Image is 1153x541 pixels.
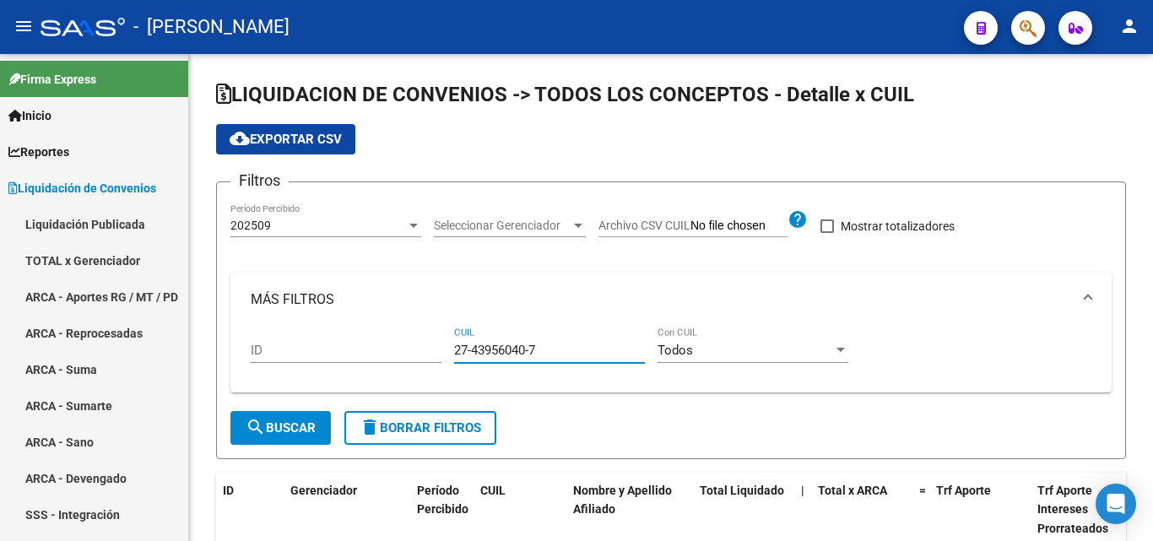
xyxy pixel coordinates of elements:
mat-icon: search [246,417,266,437]
span: Buscar [246,420,316,436]
span: Todos [658,343,693,358]
mat-icon: menu [14,16,34,36]
span: Total Liquidado [700,484,784,497]
span: Total x ARCA [818,484,887,497]
span: | [801,484,804,497]
button: Buscar [230,411,331,445]
span: Firma Express [8,70,96,89]
span: 202509 [230,219,271,232]
span: CUIL [480,484,506,497]
mat-expansion-panel-header: MÁS FILTROS [230,273,1112,327]
input: Archivo CSV CUIL [690,219,788,234]
mat-panel-title: MÁS FILTROS [251,290,1071,309]
span: Exportar CSV [230,132,342,147]
span: LIQUIDACION DE CONVENIOS -> TODOS LOS CONCEPTOS - Detalle x CUIL [216,83,914,106]
mat-icon: delete [360,417,380,437]
span: - [PERSON_NAME] [133,8,290,46]
span: Gerenciador [290,484,357,497]
div: Open Intercom Messenger [1096,484,1136,524]
span: = [919,484,926,497]
span: Nombre y Apellido Afiliado [573,484,672,517]
span: Trf Aporte [936,484,991,497]
span: Período Percibido [417,484,468,517]
mat-icon: help [788,209,808,230]
div: MÁS FILTROS [230,327,1112,392]
button: Borrar Filtros [344,411,496,445]
span: ID [223,484,234,497]
h3: Filtros [230,169,289,192]
mat-icon: cloud_download [230,128,250,149]
span: Borrar Filtros [360,420,481,436]
span: Seleccionar Gerenciador [434,219,571,233]
button: Exportar CSV [216,124,355,154]
span: Inicio [8,106,51,125]
span: Trf Aporte Intereses Prorrateados [1037,484,1108,536]
span: Reportes [8,143,69,161]
span: Mostrar totalizadores [841,216,955,236]
span: Liquidación de Convenios [8,179,156,197]
span: Archivo CSV CUIL [598,219,690,232]
mat-icon: person [1119,16,1139,36]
